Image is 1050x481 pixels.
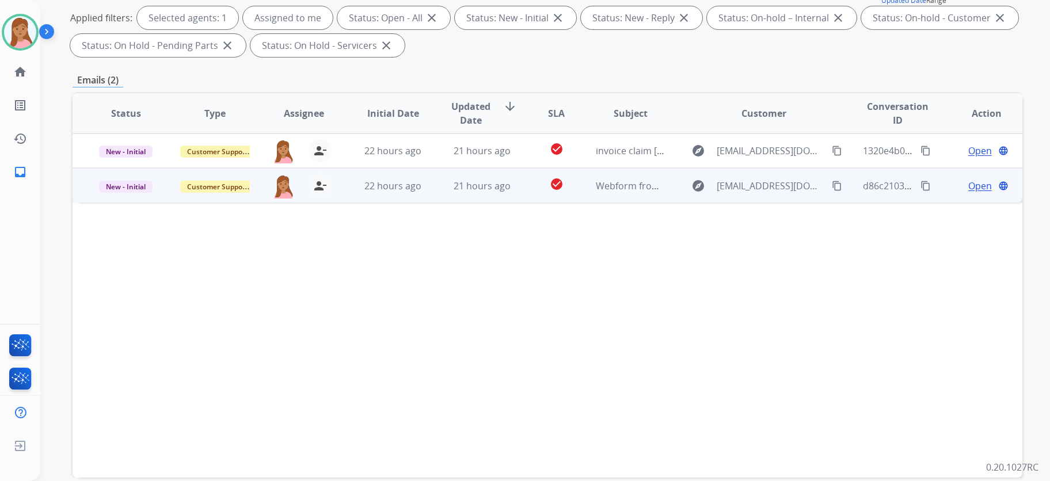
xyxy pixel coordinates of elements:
mat-icon: close [551,11,565,25]
th: Action [933,93,1022,133]
mat-icon: inbox [13,165,27,179]
mat-icon: history [13,132,27,146]
div: Status: New - Initial [455,6,576,29]
mat-icon: close [379,39,393,52]
div: Status: On-hold – Internal [707,6,857,29]
mat-icon: language [998,181,1009,191]
span: 21 hours ago [454,180,511,192]
span: Subject [614,106,648,120]
mat-icon: close [831,11,845,25]
span: Open [968,144,992,158]
img: avatar [4,16,36,48]
mat-icon: arrow_downward [503,100,517,113]
mat-icon: language [998,146,1009,156]
mat-icon: explore [691,144,705,158]
mat-icon: close [677,11,691,25]
span: [EMAIL_ADDRESS][DOMAIN_NAME] [717,144,825,158]
span: 21 hours ago [454,144,511,157]
span: invoice claim [PERSON_NAME] for sofa [596,144,761,157]
mat-icon: close [993,11,1007,25]
span: New - Initial [99,181,153,193]
div: Status: New - Reply [581,6,702,29]
mat-icon: check_circle [550,142,564,156]
mat-icon: close [220,39,234,52]
div: Status: On Hold - Pending Parts [70,34,246,57]
mat-icon: person_remove [313,179,327,193]
span: Assignee [284,106,324,120]
mat-icon: list_alt [13,98,27,112]
div: Assigned to me [243,6,333,29]
span: 22 hours ago [364,144,421,157]
div: Status: On Hold - Servicers [250,34,405,57]
mat-icon: content_copy [832,181,842,191]
span: d86c2103-c699-47e1-a7de-866c5da4c797 [863,180,1040,192]
span: Updated Date [447,100,494,127]
span: Open [968,179,992,193]
mat-icon: home [13,65,27,79]
mat-icon: content_copy [920,181,931,191]
span: 1320e4b0-bfbd-4fd0-916d-2dfeb113af2a [863,144,1036,157]
p: Applied filters: [70,11,132,25]
mat-icon: explore [691,179,705,193]
span: Customer [741,106,786,120]
span: Customer Support [180,146,255,158]
span: 22 hours ago [364,180,421,192]
img: agent-avatar [272,174,295,198]
mat-icon: person_remove [313,144,327,158]
div: Selected agents: 1 [137,6,238,29]
span: Customer Support [180,181,255,193]
mat-icon: close [425,11,439,25]
span: Conversation ID [863,100,933,127]
span: [EMAIL_ADDRESS][DOMAIN_NAME] [717,179,825,193]
p: Emails (2) [73,73,123,87]
img: agent-avatar [272,139,295,163]
span: Webform from [EMAIL_ADDRESS][DOMAIN_NAME] on [DATE] [596,180,857,192]
p: 0.20.1027RC [986,460,1038,474]
div: Status: On-hold - Customer [861,6,1018,29]
div: Status: Open - All [337,6,450,29]
mat-icon: content_copy [920,146,931,156]
mat-icon: check_circle [550,177,564,191]
mat-icon: content_copy [832,146,842,156]
span: Status [111,106,141,120]
span: Type [204,106,226,120]
span: SLA [548,106,565,120]
span: New - Initial [99,146,153,158]
span: Initial Date [367,106,419,120]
